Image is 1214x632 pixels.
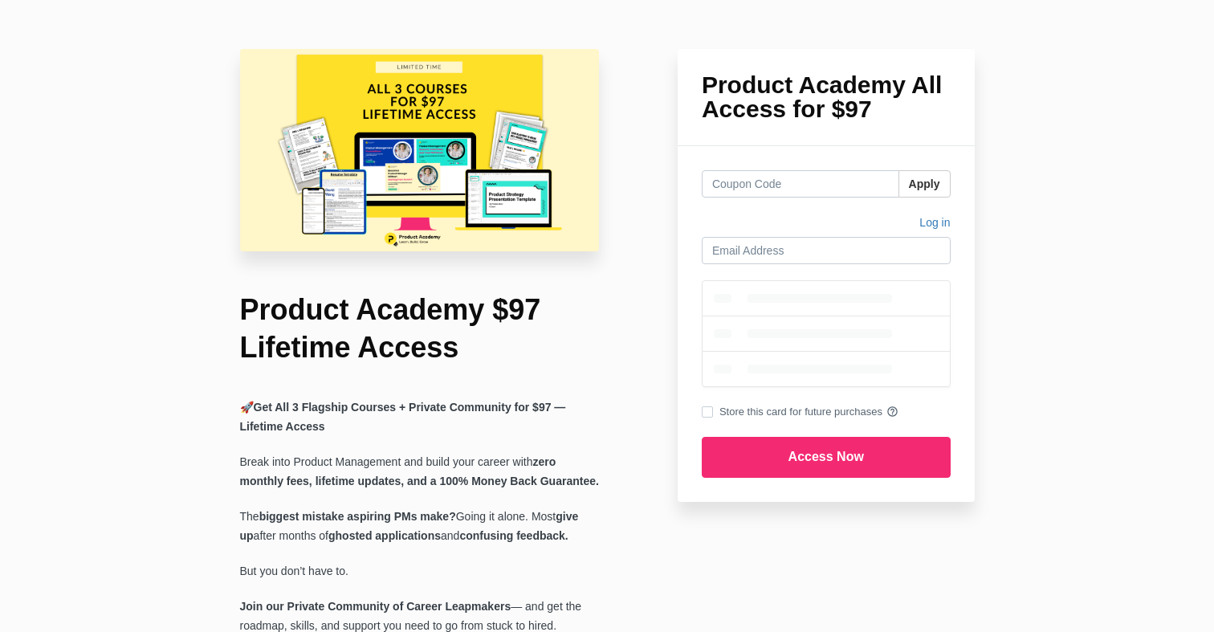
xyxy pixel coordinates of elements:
[328,529,441,542] strong: ghosted applications
[240,292,600,367] h1: Product Academy $97 Lifetime Access
[702,237,951,264] input: Email Address
[240,453,600,491] p: Break into Product Management and build your career with
[240,401,254,414] span: 🚀
[702,170,899,198] input: Coupon Code
[702,403,951,421] label: Store this card for future purchases
[240,562,600,581] p: But you don’t have to.
[259,510,456,523] strong: biggest mistake aspiring PMs make?
[240,600,511,613] b: Join our Private Community of Career Leapmakers
[240,49,600,251] img: faadab5-b717-d22e-eca-dbafbb064cf_97_lifetime.png
[898,170,951,198] button: Apply
[702,73,951,121] h1: Product Academy All Access for $97
[240,401,566,433] b: Get All 3 Flagship Courses + Private Community for $97 — Lifetime Access
[459,529,568,542] strong: confusing feedback.
[919,214,950,237] a: Log in
[702,437,951,478] input: Access Now
[702,406,713,418] input: Store this card for future purchases
[240,508,600,546] p: The Going it alone. Most after months of and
